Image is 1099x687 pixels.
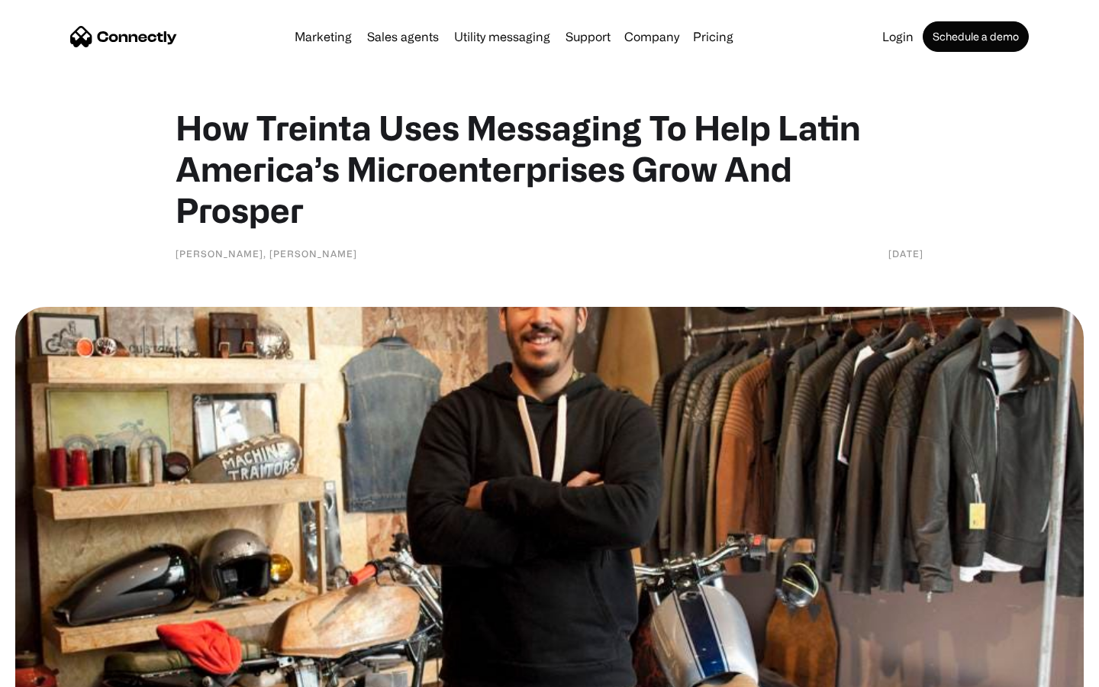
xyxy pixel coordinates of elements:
h1: How Treinta Uses Messaging To Help Latin America’s Microenterprises Grow And Prosper [176,107,923,231]
ul: Language list [31,660,92,682]
aside: Language selected: English [15,660,92,682]
a: Sales agents [361,31,445,43]
div: [PERSON_NAME], [PERSON_NAME] [176,246,357,261]
div: Company [620,26,684,47]
a: Support [559,31,617,43]
a: Utility messaging [448,31,556,43]
a: Schedule a demo [923,21,1029,52]
a: Marketing [288,31,358,43]
a: Login [876,31,920,43]
div: [DATE] [888,246,923,261]
a: home [70,25,177,48]
div: Company [624,26,679,47]
a: Pricing [687,31,740,43]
